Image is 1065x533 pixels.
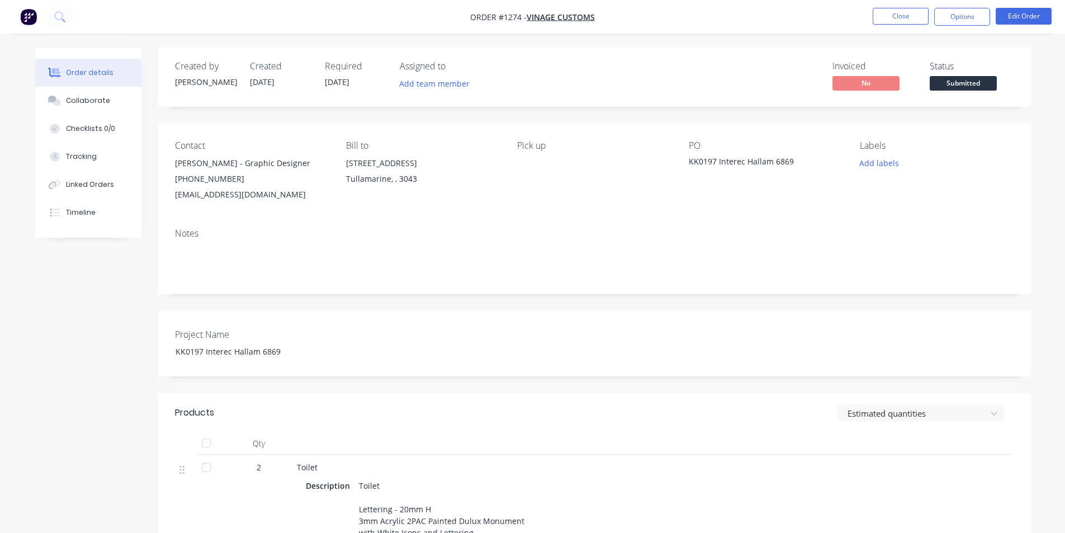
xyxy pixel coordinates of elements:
button: Checklists 0/0 [35,115,141,143]
a: Vinage Customs [527,12,595,22]
div: KK0197 Interec Hallam 6869 [167,343,306,360]
div: Notes [175,228,1014,239]
div: Contact [175,140,328,151]
div: [PERSON_NAME] - Graphic Designer [175,155,328,171]
div: Labels [860,140,1013,151]
label: Project Name [175,328,315,341]
div: [STREET_ADDRESS]Tullamarine, , 3043 [346,155,499,191]
div: Bill to [346,140,499,151]
div: Created [250,61,311,72]
div: Collaborate [66,96,110,106]
span: Toilet [297,462,318,473]
button: Close [873,8,929,25]
button: Add team member [400,76,476,91]
span: 2 [257,461,261,473]
div: Status [930,61,1014,72]
div: [PHONE_NUMBER] [175,171,328,187]
div: Products [175,406,214,419]
button: Tracking [35,143,141,171]
button: Collaborate [35,87,141,115]
div: Created by [175,61,236,72]
div: Description [306,478,354,494]
div: [PERSON_NAME] [175,76,236,88]
div: [STREET_ADDRESS] [346,155,499,171]
div: PO [689,140,842,151]
span: No [832,76,900,90]
div: Qty [225,432,292,455]
div: Timeline [66,207,96,218]
button: Add labels [854,155,905,171]
div: [PERSON_NAME] - Graphic Designer[PHONE_NUMBER][EMAIL_ADDRESS][DOMAIN_NAME] [175,155,328,202]
span: [DATE] [250,77,274,87]
button: Add team member [393,76,475,91]
div: Assigned to [400,61,512,72]
img: Factory [20,8,37,25]
button: Submitted [930,76,997,93]
span: Submitted [930,76,997,90]
div: Checklists 0/0 [66,124,115,134]
button: Order details [35,59,141,87]
div: Tracking [66,152,97,162]
button: Edit Order [996,8,1052,25]
div: Required [325,61,386,72]
div: Pick up [517,140,670,151]
div: [EMAIL_ADDRESS][DOMAIN_NAME] [175,187,328,202]
span: [DATE] [325,77,349,87]
div: Linked Orders [66,180,114,190]
div: KK0197 Interec Hallam 6869 [689,155,829,171]
div: Order details [66,68,113,78]
div: Invoiced [832,61,916,72]
div: Tullamarine, , 3043 [346,171,499,187]
button: Timeline [35,199,141,227]
button: Options [934,8,990,26]
span: Order #1274 - [470,12,527,22]
button: Linked Orders [35,171,141,199]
